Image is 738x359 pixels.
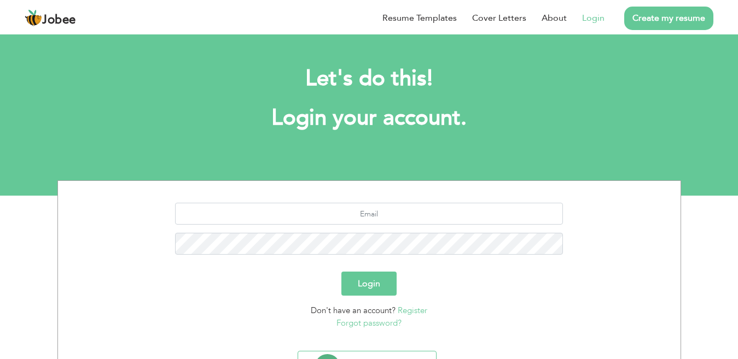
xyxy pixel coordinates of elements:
img: jobee.io [25,9,42,27]
button: Login [341,272,397,296]
a: Cover Letters [472,11,526,25]
a: Register [398,305,427,316]
input: Email [175,203,563,225]
a: Create my resume [624,7,713,30]
a: Jobee [25,9,76,27]
a: Resume Templates [382,11,457,25]
span: Don't have an account? [311,305,396,316]
a: Forgot password? [336,317,402,328]
h2: Let's do this! [74,64,665,93]
span: Jobee [42,14,76,26]
a: Login [582,11,605,25]
h1: Login your account. [74,104,665,132]
a: About [542,11,567,25]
